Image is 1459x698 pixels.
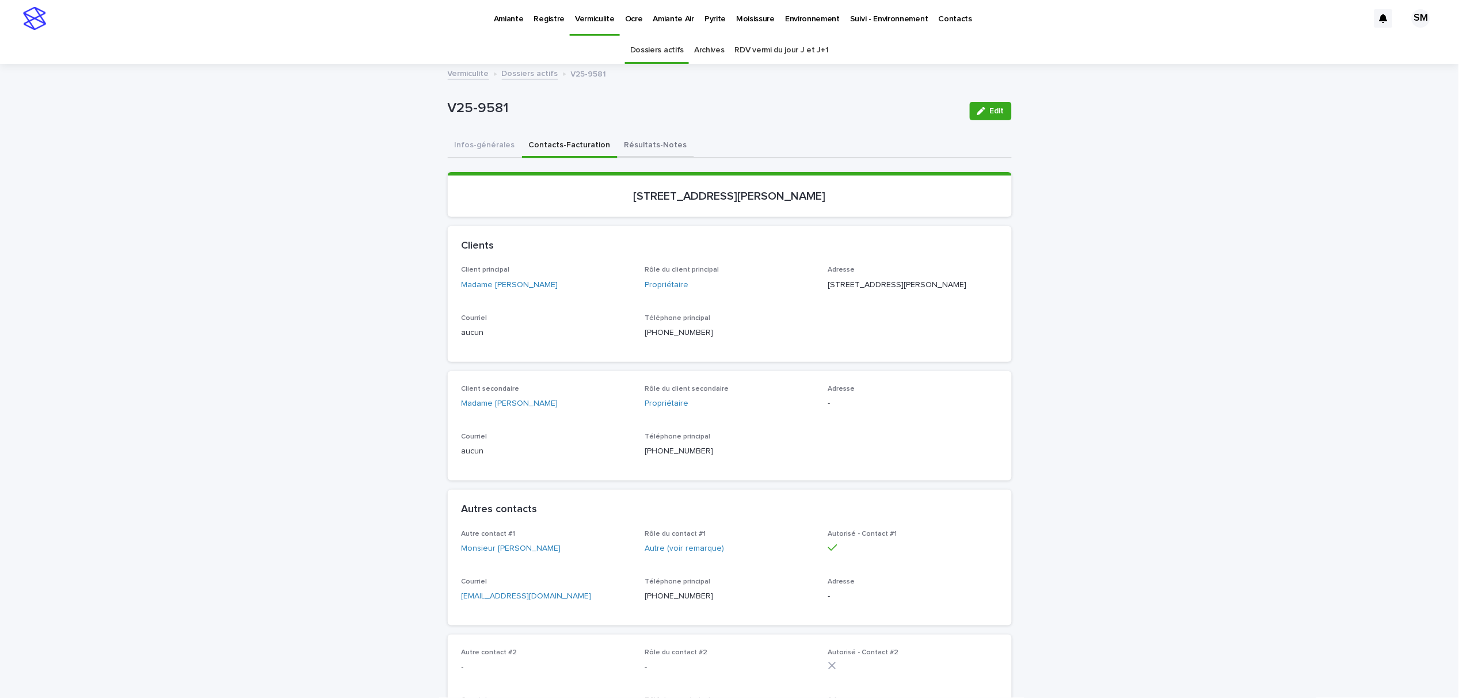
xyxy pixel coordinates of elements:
[462,398,558,410] a: Madame [PERSON_NAME]
[828,649,899,656] span: Autorisé - Contact #2
[645,590,814,602] p: [PHONE_NUMBER]
[448,134,522,158] button: Infos-générales
[462,266,510,273] span: Client principal
[462,662,631,674] p: -
[735,37,829,64] a: RDV vermi du jour J et J+1
[645,315,710,322] span: Téléphone principal
[462,504,538,516] h2: Autres contacts
[462,386,520,392] span: Client secondaire
[448,100,961,117] p: V25-9581
[645,531,706,537] span: Rôle du contact #1
[645,398,688,410] a: Propriétaire
[448,66,489,79] a: Vermiculite
[502,66,558,79] a: Dossiers actifs
[630,37,684,64] a: Dossiers actifs
[645,433,710,440] span: Téléphone principal
[645,543,724,555] a: Autre (voir remarque)
[828,578,855,585] span: Adresse
[618,134,694,158] button: Résultats-Notes
[694,37,725,64] a: Archives
[828,266,855,273] span: Adresse
[828,590,998,602] p: -
[645,327,814,339] p: [PHONE_NUMBER]
[462,592,592,600] a: [EMAIL_ADDRESS][DOMAIN_NAME]
[462,445,631,457] p: aucun
[462,315,487,322] span: Courriel
[571,67,607,79] p: V25-9581
[462,531,516,537] span: Autre contact #1
[645,279,688,291] a: Propriétaire
[23,7,46,30] img: stacker-logo-s-only.png
[462,433,487,440] span: Courriel
[522,134,618,158] button: Contacts-Facturation
[462,578,487,585] span: Courriel
[645,578,710,585] span: Téléphone principal
[645,649,707,656] span: Rôle du contact #2
[462,649,517,656] span: Autre contact #2
[1412,9,1430,28] div: SM
[828,386,855,392] span: Adresse
[462,240,494,253] h2: Clients
[828,531,897,537] span: Autorisé - Contact #1
[828,279,998,291] p: [STREET_ADDRESS][PERSON_NAME]
[645,445,814,457] p: [PHONE_NUMBER]
[970,102,1012,120] button: Edit
[462,543,561,555] a: Monsieur [PERSON_NAME]
[462,189,998,203] p: [STREET_ADDRESS][PERSON_NAME]
[462,279,558,291] a: Madame [PERSON_NAME]
[645,266,719,273] span: Rôle du client principal
[645,386,729,392] span: Rôle du client secondaire
[462,327,631,339] p: aucun
[990,107,1004,115] span: Edit
[645,662,814,674] p: -
[828,398,998,410] p: -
